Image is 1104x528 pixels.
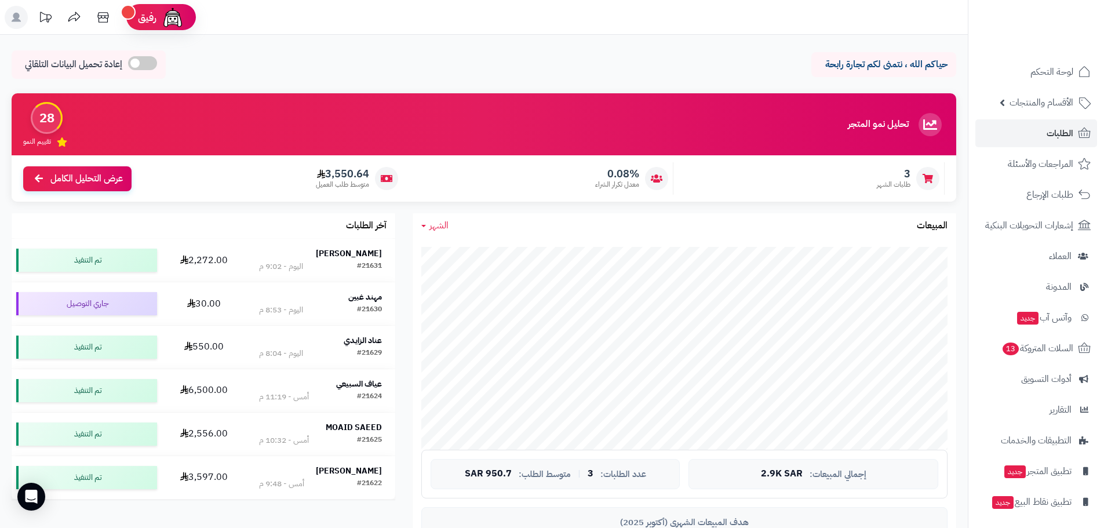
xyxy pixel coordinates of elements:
[162,239,245,282] td: 2,272.00
[162,326,245,369] td: 550.00
[985,217,1073,234] span: إشعارات التحويلات البنكية
[162,369,245,412] td: 6,500.00
[357,391,382,403] div: #21624
[1047,125,1073,141] span: الطلبات
[975,181,1097,209] a: طلبات الإرجاع
[1050,402,1072,418] span: التقارير
[848,119,909,130] h3: تحليل نمو المتجر
[25,58,122,71] span: إعادة تحميل البيانات التلقائي
[16,336,157,359] div: تم التنفيذ
[316,180,369,190] span: متوسط طلب العميل
[975,427,1097,454] a: التطبيقات والخدمات
[357,304,382,316] div: #21630
[917,221,948,231] h3: المبيعات
[1008,156,1073,172] span: المراجعات والأسئلة
[975,304,1097,332] a: وآتس آبجديد
[23,137,51,147] span: تقييم النمو
[31,6,60,32] a: تحديثات المنصة
[421,219,449,232] a: الشهر
[316,465,382,477] strong: [PERSON_NAME]
[16,423,157,446] div: تم التنفيذ
[16,292,157,315] div: جاري التوصيل
[877,180,910,190] span: طلبات الشهر
[316,167,369,180] span: 3,550.64
[1003,343,1019,355] span: 13
[259,478,304,490] div: أمس - 9:48 م
[346,221,387,231] h3: آخر الطلبات
[600,469,646,479] span: عدد الطلبات:
[975,488,1097,516] a: تطبيق نقاط البيعجديد
[50,172,123,185] span: عرض التحليل الكامل
[1046,279,1072,295] span: المدونة
[357,348,382,359] div: #21629
[975,396,1097,424] a: التقارير
[16,379,157,402] div: تم التنفيذ
[162,282,245,325] td: 30.00
[820,58,948,71] p: حياكم الله ، نتمنى لكم تجارة رابحة
[16,466,157,489] div: تم التنفيذ
[975,212,1097,239] a: إشعارات التحويلات البنكية
[578,469,581,478] span: |
[1049,248,1072,264] span: العملاء
[1016,309,1072,326] span: وآتس آب
[1021,371,1072,387] span: أدوات التسويق
[259,391,309,403] div: أمس - 11:19 م
[348,291,382,303] strong: مهند غبين
[975,334,1097,362] a: السلات المتروكة13
[595,180,639,190] span: معدل تكرار الشراء
[259,304,303,316] div: اليوم - 8:53 م
[162,413,245,456] td: 2,556.00
[357,261,382,272] div: #21631
[975,365,1097,393] a: أدوات التسويق
[465,469,512,479] span: 950.7 SAR
[1001,340,1073,356] span: السلات المتروكة
[975,457,1097,485] a: تطبيق المتجرجديد
[975,273,1097,301] a: المدونة
[17,483,45,511] div: Open Intercom Messenger
[991,494,1072,510] span: تطبيق نقاط البيع
[992,496,1014,509] span: جديد
[810,469,866,479] span: إجمالي المبيعات:
[357,478,382,490] div: #21622
[588,469,593,479] span: 3
[1003,463,1072,479] span: تطبيق المتجر
[1026,187,1073,203] span: طلبات الإرجاع
[975,119,1097,147] a: الطلبات
[23,166,132,191] a: عرض التحليل الكامل
[259,348,303,359] div: اليوم - 8:04 م
[975,242,1097,270] a: العملاء
[259,435,309,446] div: أمس - 10:32 م
[975,58,1097,86] a: لوحة التحكم
[595,167,639,180] span: 0.08%
[16,249,157,272] div: تم التنفيذ
[336,378,382,390] strong: عياف السبيعي
[259,261,303,272] div: اليوم - 9:02 م
[161,6,184,29] img: ai-face.png
[162,456,245,499] td: 3,597.00
[316,247,382,260] strong: [PERSON_NAME]
[1001,432,1072,449] span: التطبيقات والخدمات
[1025,31,1093,56] img: logo-2.png
[326,421,382,434] strong: MOAID SAEED
[1017,312,1039,325] span: جديد
[519,469,571,479] span: متوسط الطلب:
[357,435,382,446] div: #21625
[1004,465,1026,478] span: جديد
[1010,94,1073,111] span: الأقسام والمنتجات
[975,150,1097,178] a: المراجعات والأسئلة
[429,219,449,232] span: الشهر
[1030,64,1073,80] span: لوحة التحكم
[138,10,156,24] span: رفيق
[761,469,803,479] span: 2.9K SAR
[877,167,910,180] span: 3
[344,334,382,347] strong: عناد الزايدي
